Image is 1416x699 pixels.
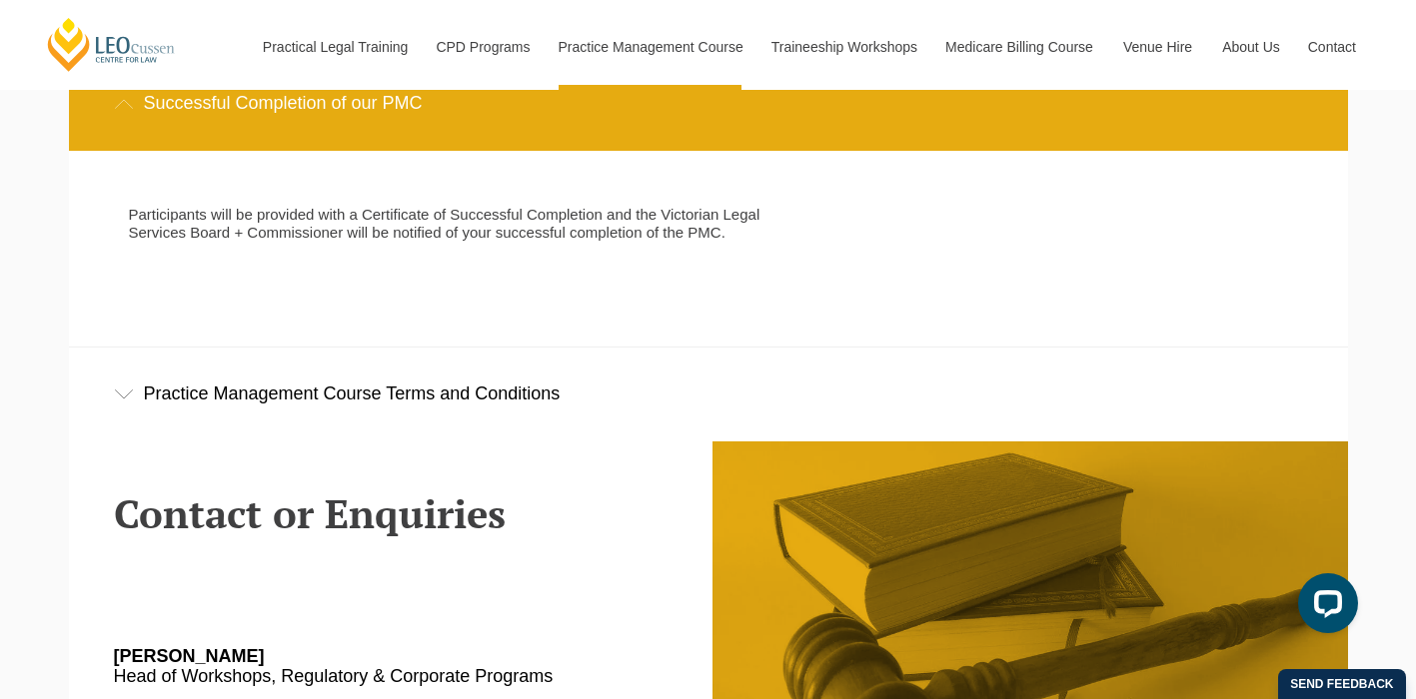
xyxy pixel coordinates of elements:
[1293,4,1371,90] a: Contact
[114,491,694,535] h2: Contact or Enquiries
[248,4,422,90] a: Practical Legal Training
[114,647,636,687] h6: Head of Workshops, Regulatory & Corporate Programs
[1207,4,1293,90] a: About Us
[69,57,1348,150] div: Successful Completion of our PMC
[1108,4,1207,90] a: Venue Hire
[421,4,543,90] a: CPD Programs
[1282,565,1366,649] iframe: LiveChat chat widget
[114,646,265,666] strong: [PERSON_NAME]
[544,4,756,90] a: Practice Management Course
[69,348,1348,440] div: Practice Management Course Terms and Conditions
[756,4,930,90] a: Traineeship Workshops
[930,4,1108,90] a: Medicare Billing Course
[45,16,178,73] a: [PERSON_NAME] Centre for Law
[129,206,775,242] p: Participants will be provided with a Certificate of Successful Completion and the Victorian Legal...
